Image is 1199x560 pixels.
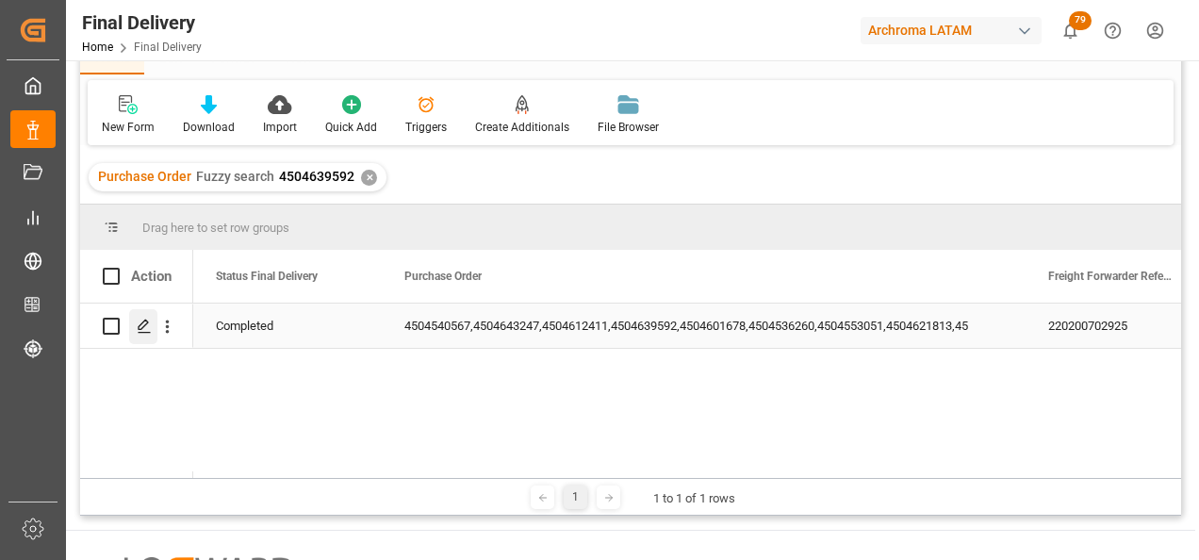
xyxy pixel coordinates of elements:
[1048,270,1174,283] span: Freight Forwarder Reference
[82,41,113,54] a: Home
[183,119,235,136] div: Download
[1049,9,1092,52] button: show 79 new notifications
[82,8,202,37] div: Final Delivery
[325,119,377,136] div: Quick Add
[475,119,569,136] div: Create Additionals
[653,489,735,508] div: 1 to 1 of 1 rows
[216,270,318,283] span: Status Final Delivery
[263,119,297,136] div: Import
[142,221,289,235] span: Drag here to set row groups
[102,119,155,136] div: New Form
[361,170,377,186] div: ✕
[279,169,354,184] span: 4504639592
[861,12,1049,48] button: Archroma LATAM
[382,304,1026,348] div: 4504540567,4504643247,4504612411,4504639592,4504601678,4504536260,4504553051,4504621813,45
[405,119,447,136] div: Triggers
[98,169,191,184] span: Purchase Order
[1092,9,1134,52] button: Help Center
[131,268,172,285] div: Action
[564,486,587,509] div: 1
[1069,11,1092,30] span: 79
[216,305,359,348] div: Completed
[196,169,274,184] span: Fuzzy search
[80,304,193,349] div: Press SPACE to select this row.
[404,270,482,283] span: Purchase Order
[598,119,659,136] div: File Browser
[861,17,1042,44] div: Archroma LATAM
